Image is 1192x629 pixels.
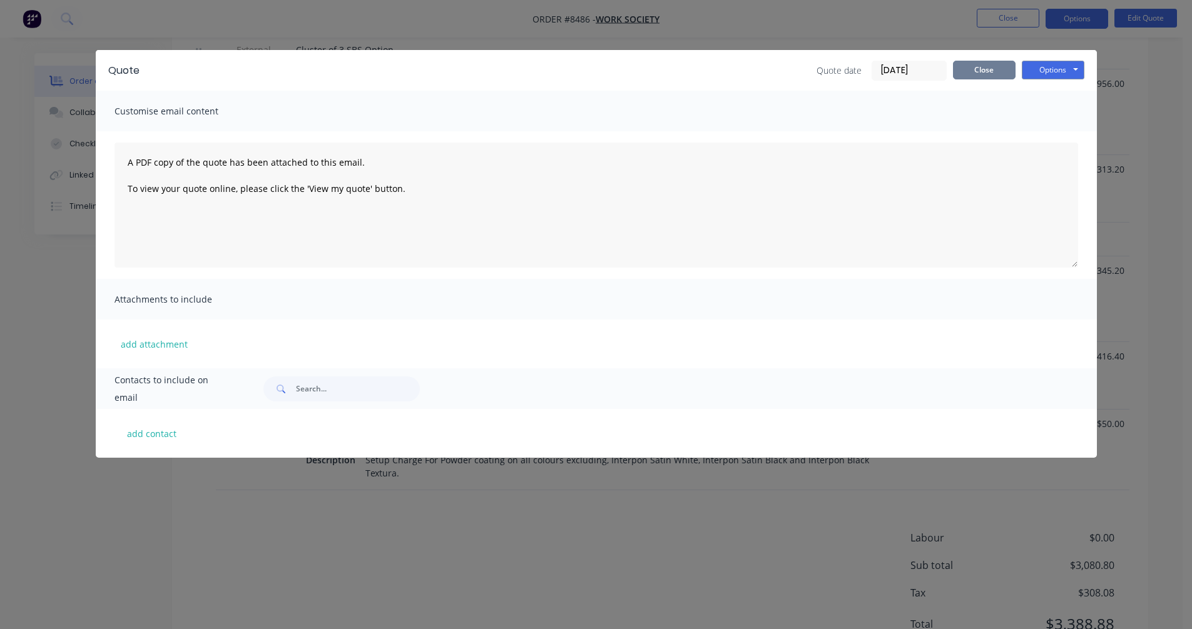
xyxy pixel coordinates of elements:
[115,291,252,308] span: Attachments to include
[115,103,252,120] span: Customise email content
[1022,61,1084,79] button: Options
[296,376,420,401] input: Search...
[953,61,1016,79] button: Close
[115,335,194,353] button: add attachment
[108,63,140,78] div: Quote
[817,64,862,77] span: Quote date
[115,424,190,443] button: add contact
[115,371,233,406] span: Contacts to include on email
[115,143,1078,268] textarea: A PDF copy of the quote has been attached to this email. To view your quote online, please click ...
